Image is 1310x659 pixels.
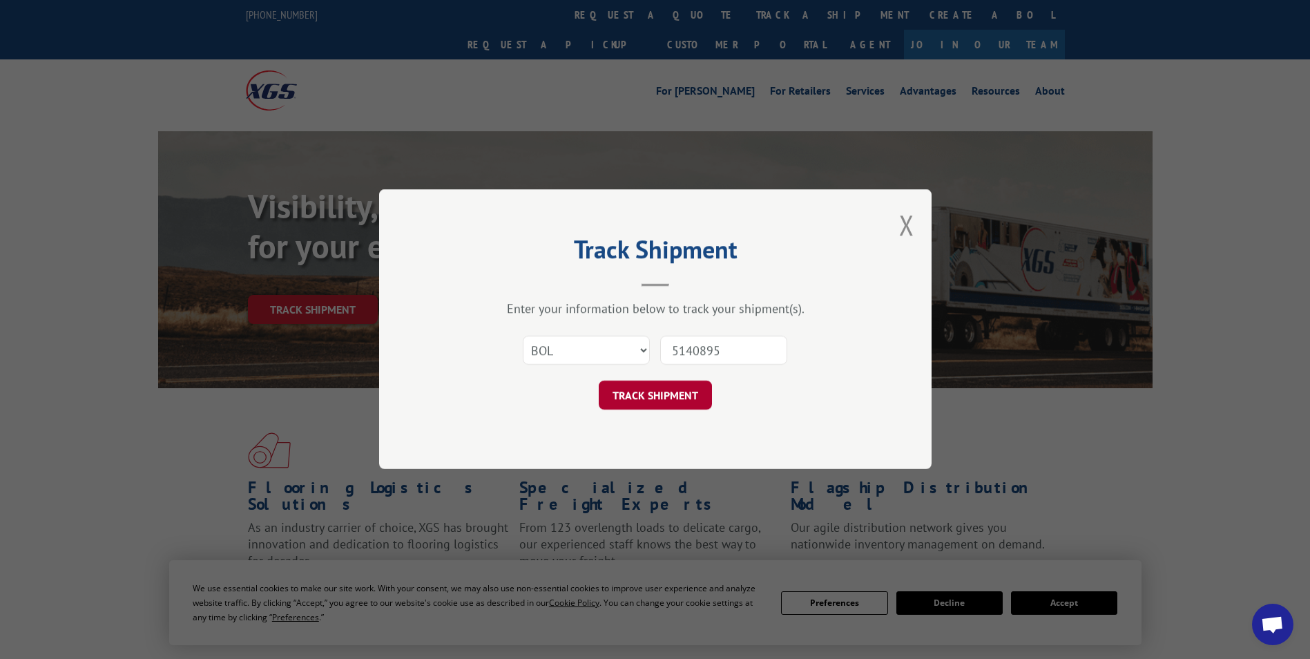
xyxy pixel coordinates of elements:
input: Number(s) [660,336,787,365]
h2: Track Shipment [448,240,863,266]
a: Open chat [1252,604,1293,645]
div: Enter your information below to track your shipment(s). [448,301,863,317]
button: TRACK SHIPMENT [599,381,712,410]
button: Close modal [899,207,914,243]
